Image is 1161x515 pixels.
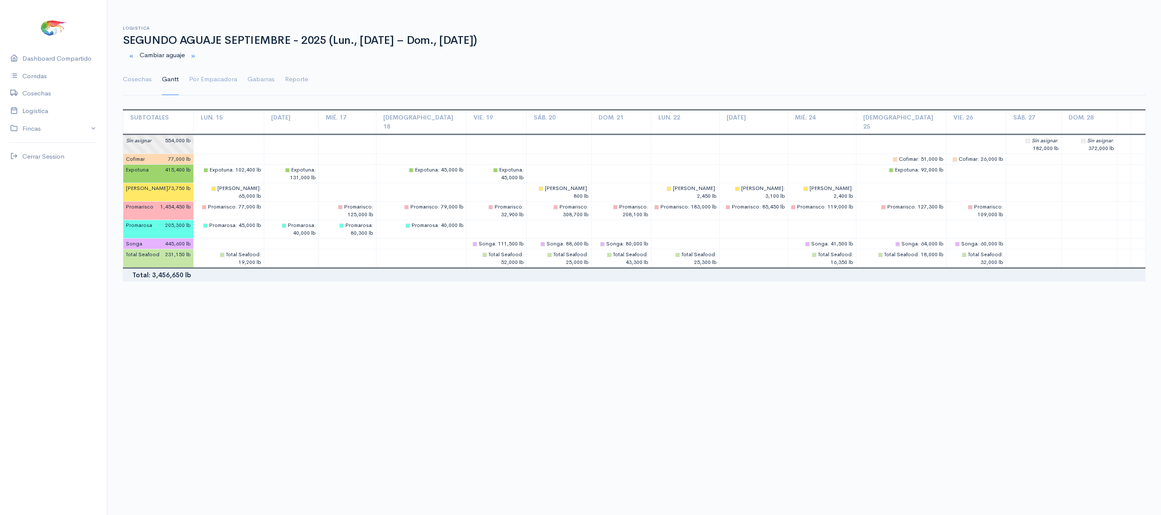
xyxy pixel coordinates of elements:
[667,185,717,199] span: : 2,450 lb
[123,26,1146,31] h6: Logistica
[955,240,1003,247] span: : 60,000 lb
[123,34,1146,47] h1: SEGUNDO AGUAJE SEPTIEMBRE - 2025 (Lun., [DATE] – Dom., [DATE])
[318,110,376,134] td: Mié. 17
[732,203,759,210] span: Promarisco
[607,251,648,266] span: : 43,300 lb
[968,203,1003,218] span: : 109,000 lb
[953,156,1003,162] span: : 26,000 lb
[559,203,587,210] span: Promarisco
[126,184,168,192] span: [PERSON_NAME]
[168,184,191,192] span: 73,750 lb
[499,166,522,173] span: Expotuna
[818,251,852,258] span: Total Seafood
[264,110,318,134] td: [DATE]
[339,222,373,236] span: : 80,300 lb
[493,166,524,181] span: : 45,000 lb
[619,203,647,210] span: Promarisco
[856,110,947,134] td: [DEMOGRAPHIC_DATA] 25
[189,64,237,95] a: Por Empacadora
[473,240,524,247] span: : 111,500 lb
[547,251,589,266] span: : 25,000 lb
[884,251,918,258] span: Total Seafood
[788,110,856,134] td: Mié. 24
[126,221,152,229] span: Promarosa
[962,251,1003,266] span: : 32,000 lb
[160,203,191,211] span: 1,454,450 lb
[804,185,853,199] span: : 2,400 lb
[165,166,191,174] span: 415,400 lb
[889,166,944,173] span: : 92,000 lb
[282,222,316,236] span: : 40,000 lb
[345,222,372,229] span: Promarosa
[165,251,191,258] span: 231,150 lb
[1026,137,1059,152] span: : 182,000 lb
[741,185,783,192] span: [PERSON_NAME]
[467,110,527,134] td: Vie. 19
[1032,137,1057,144] span: Sin asignar
[797,203,825,210] span: Promarisco
[126,155,145,163] span: Cofimar
[291,166,314,173] span: Expotuna
[805,240,853,247] span: : 41,500 lb
[126,166,149,174] span: Expotuna
[208,203,235,210] span: Promarisco
[412,222,438,229] span: Promarosa
[613,251,647,258] span: Total Seafood
[165,221,191,229] span: 205,300 lb
[812,251,853,266] span: : 16,350 lb
[202,203,261,210] span: : 77,000 lb
[376,110,467,134] td: [DEMOGRAPHIC_DATA] 18
[545,185,587,192] span: [PERSON_NAME]
[247,64,275,95] a: Gabarras
[901,240,918,247] span: Songa
[489,203,524,218] span: : 32,900 lb
[681,251,715,258] span: Total Seafood
[165,240,191,248] span: 445,600 lb
[651,110,720,134] td: Lun. 22
[123,110,194,134] td: Subtotales
[553,203,589,218] span: : 308,700 lb
[211,185,261,199] span: : 65,000 lb
[810,185,852,192] span: [PERSON_NAME]
[791,203,853,210] span: : 119,000 lb
[547,240,563,247] span: Songa
[126,240,142,248] span: Songa
[165,137,191,144] span: 554,000 lb
[893,156,944,162] span: : 51,000 lb
[479,240,495,247] span: Songa
[204,166,261,173] span: : 102,400 lb
[123,64,152,95] a: Cosechas
[720,110,788,134] td: [DATE]
[675,251,717,266] span: : 25,300 lb
[878,251,944,258] span: : 18,000 lb
[483,251,524,266] span: : 52,000 lb
[899,156,918,162] span: Cofimar
[118,47,1151,64] div: Cambiar aguaje
[735,185,785,199] span: : 3,100 lb
[526,110,591,134] td: Sáb. 20
[410,203,438,210] span: Promarisco
[409,166,464,173] span: : 45,000 lb
[126,137,151,144] span: Sin asignar
[285,64,308,95] a: Reporte
[895,166,918,173] span: Expotuna
[404,203,464,210] span: : 79,000 lb
[1062,110,1117,134] td: Dom. 28
[961,240,978,247] span: Songa
[344,203,372,210] span: Promarisco
[406,222,464,229] span: : 40,000 lb
[895,240,944,247] span: : 64,000 lb
[974,203,1002,210] span: Promarisco
[591,110,651,134] td: Dom. 21
[660,203,688,210] span: Promarisco
[210,166,232,173] span: Expotuna
[553,251,587,258] span: Total Seafood
[220,251,261,266] span: : 19,200 lb
[654,203,717,210] span: : 183,000 lb
[959,156,978,162] span: Cofimar
[541,240,589,247] span: : 88,600 lb
[887,203,915,210] span: Promarisco
[600,240,648,247] span: : 80,000 lb
[194,110,264,134] td: Lun. 15
[288,222,314,229] span: Promarosa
